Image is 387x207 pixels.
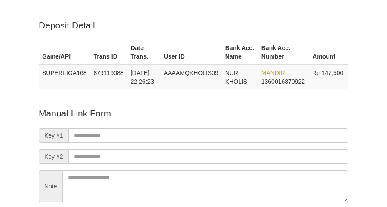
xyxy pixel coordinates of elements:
span: Key #1 [39,128,68,143]
th: Amount [309,40,348,65]
span: Copy 1360016870922 to clipboard [261,78,305,85]
span: MANDIRI [261,69,287,76]
span: Rp 147,500 [312,69,343,76]
td: 879119088 [90,65,127,89]
th: Trans ID [90,40,127,65]
th: Date Trans. [127,40,160,65]
p: Manual Link Form [39,107,348,119]
th: Game/API [39,40,90,65]
p: Deposit Detail [39,19,348,31]
th: Bank Acc. Number [258,40,309,65]
span: [DATE] 22:26:23 [131,69,154,85]
span: Key #2 [39,149,68,164]
span: NUR KHOLIS [225,69,247,85]
th: Bank Acc. Name [222,40,258,65]
span: AAAAMQKHOLIS09 [164,69,218,76]
span: Note [39,170,62,202]
td: SUPERLIGA168 [39,65,90,89]
th: User ID [160,40,222,65]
